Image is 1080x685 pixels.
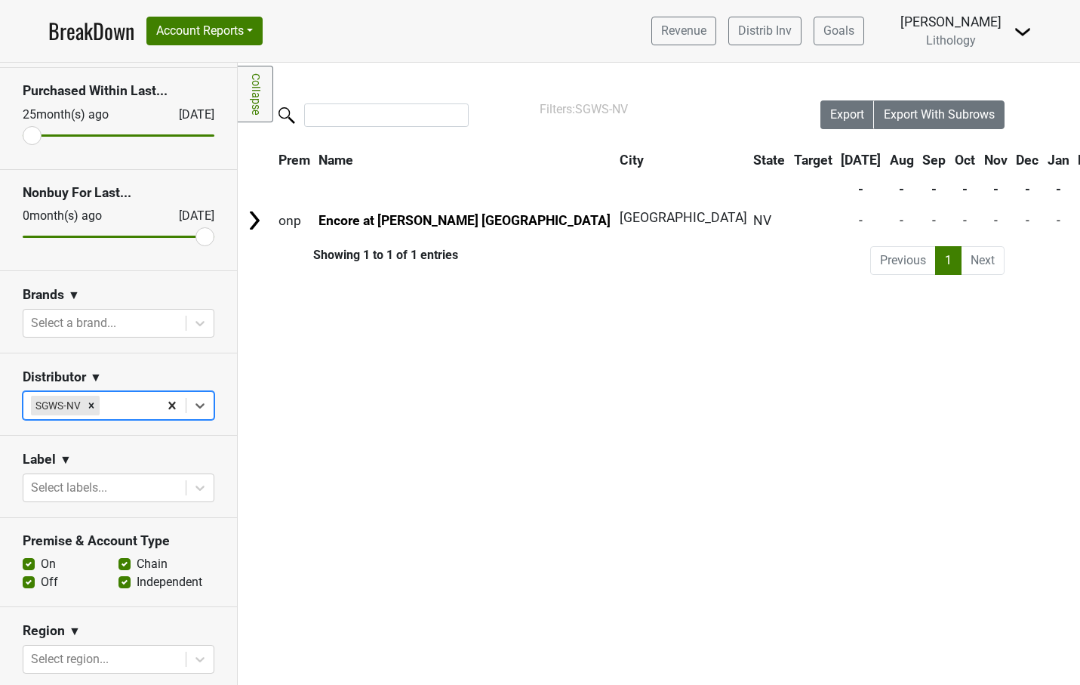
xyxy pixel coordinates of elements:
[540,100,778,119] div: Filters:
[41,555,56,573] label: On
[278,153,310,168] span: Prem
[886,147,918,174] th: Aug: activate to sort column ascending
[239,147,273,174] th: &nbsp;: activate to sort column ascending
[69,622,81,640] span: ▼
[830,107,864,122] span: Export
[874,100,1005,129] button: Export With Subrows
[1057,213,1060,228] span: -
[814,17,864,45] a: Goals
[980,147,1011,174] th: Nov: activate to sort column ascending
[794,153,832,168] span: Target
[728,17,802,45] a: Distrib Inv
[1044,175,1073,202] th: -
[919,147,950,174] th: Sep: activate to sort column ascending
[1014,23,1032,41] img: Dropdown Menu
[926,33,976,48] span: Lithology
[1012,175,1042,202] th: -
[749,147,789,174] th: State: activate to sort column ascending
[1012,147,1042,174] th: Dec: activate to sort column ascending
[837,147,885,174] th: Jul: activate to sort column ascending
[935,246,962,275] a: 1
[884,107,995,122] span: Export With Subrows
[620,210,747,225] span: [GEOGRAPHIC_DATA]
[23,533,214,549] h3: Premise & Account Type
[275,204,314,236] td: onp
[238,248,458,262] div: Showing 1 to 1 of 1 entries
[932,213,936,228] span: -
[318,153,353,168] span: Name
[60,451,72,469] span: ▼
[963,213,967,228] span: -
[575,102,628,116] span: SGWS-NV
[837,175,885,202] th: -
[275,147,314,174] th: Prem: activate to sort column ascending
[23,369,86,385] h3: Distributor
[137,573,202,591] label: Independent
[900,213,903,228] span: -
[790,147,836,174] th: Target: activate to sort column ascending
[243,209,266,232] img: Arrow right
[315,147,615,174] th: Name: activate to sort column ascending
[48,15,134,47] a: BreakDown
[859,213,863,228] span: -
[23,83,214,99] h3: Purchased Within Last...
[994,213,998,228] span: -
[165,207,214,225] div: [DATE]
[980,175,1011,202] th: -
[68,286,80,304] span: ▼
[90,369,102,387] span: ▼
[23,623,65,639] h3: Region
[23,287,64,303] h3: Brands
[31,396,83,415] div: SGWS-NV
[83,396,100,415] div: Remove SGWS-NV
[23,185,214,201] h3: Nonbuy For Last...
[951,175,979,202] th: -
[900,12,1002,32] div: [PERSON_NAME]
[1026,213,1029,228] span: -
[753,213,771,228] span: NV
[616,147,740,174] th: City: activate to sort column ascending
[238,66,273,122] a: Collapse
[651,17,716,45] a: Revenue
[1044,147,1073,174] th: Jan: activate to sort column ascending
[41,573,58,591] label: Off
[951,147,979,174] th: Oct: activate to sort column ascending
[23,207,143,225] div: 0 month(s) ago
[146,17,263,45] button: Account Reports
[919,175,950,202] th: -
[137,555,168,573] label: Chain
[886,175,918,202] th: -
[23,452,56,467] h3: Label
[165,106,214,124] div: [DATE]
[23,106,143,124] div: 25 month(s) ago
[820,100,875,129] button: Export
[318,213,611,228] a: Encore at [PERSON_NAME] [GEOGRAPHIC_DATA]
